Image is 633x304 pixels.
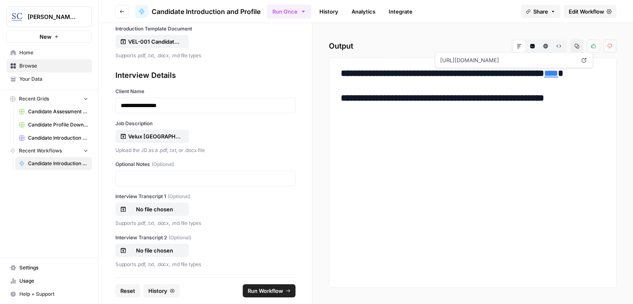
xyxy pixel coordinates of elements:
span: Browse [19,62,88,70]
button: VEL-001 Candidate Introduction Template.docx [115,35,189,48]
a: Edit Workflow [564,5,617,18]
span: Edit Workflow [569,7,604,16]
p: No file chosen [128,246,181,255]
a: Browse [7,59,92,72]
label: Job Description [115,120,295,127]
button: Run Workflow [243,284,295,297]
label: Interview Transcript 1 [115,193,295,200]
h2: Output [329,40,617,53]
button: Run Once [267,5,311,19]
a: History [314,5,343,18]
span: [URL][DOMAIN_NAME] [438,53,577,68]
span: (Optional) [168,193,190,200]
span: Settings [19,264,88,271]
p: Supports .pdf, .txt, .docx, .md file types [115,260,295,269]
button: No file chosen [115,203,189,216]
span: Reset [120,287,135,295]
div: Interview Details [115,70,295,81]
button: Help + Support [7,288,92,301]
a: Settings [7,261,92,274]
span: [PERSON_NAME] [GEOGRAPHIC_DATA] [28,13,77,21]
label: Interview Transcript 2 [115,234,295,241]
button: No file chosen [115,244,189,257]
span: Candidate Introduction and Profile [152,7,260,16]
img: Stanton Chase Nashville Logo [9,9,24,24]
a: Candidate Profile Download Sheet [15,118,92,131]
button: History [143,284,180,297]
label: Introduction Template Document [115,25,295,33]
span: Home [19,49,88,56]
a: Your Data [7,72,92,86]
a: Candidate Introduction Download Sheet [15,131,92,145]
span: Candidate Assessment Download Sheet [28,108,88,115]
span: Recent Grids [19,95,49,103]
span: (Optional) [152,161,174,168]
span: Help + Support [19,290,88,298]
span: Usage [19,277,88,285]
button: Velux [GEOGRAPHIC_DATA] Director of Product Development Recruitment Profile.pdf [115,130,189,143]
button: New [7,30,92,43]
button: Workspace: Stanton Chase Nashville [7,7,92,27]
a: Analytics [347,5,380,18]
a: Usage [7,274,92,288]
button: Reset [115,284,140,297]
a: Candidate Introduction and Profile [15,157,92,170]
button: Share [521,5,560,18]
button: Recent Workflows [7,145,92,157]
label: Client Name [115,88,295,95]
p: Supports .pdf, .txt, .docx, .md file types [115,51,295,60]
label: Optional Notes [115,161,295,168]
p: Upload the JD as a .pdf, .txt, or .docx file [115,146,295,154]
span: Share [533,7,548,16]
span: Candidate Introduction and Profile [28,160,88,167]
p: No file chosen [128,205,181,213]
a: Candidate Introduction and Profile [135,5,260,18]
span: Your Data [19,75,88,83]
span: History [148,287,167,295]
button: Recent Grids [7,93,92,105]
span: New [40,33,52,41]
span: (Optional) [169,234,191,241]
span: Recent Workflows [19,147,62,154]
p: Supports .pdf, .txt, .docx, .md file types [115,219,295,227]
span: Candidate Profile Download Sheet [28,121,88,129]
p: Velux [GEOGRAPHIC_DATA] Director of Product Development Recruitment Profile.pdf [128,132,181,140]
span: Candidate Introduction Download Sheet [28,134,88,142]
a: Home [7,46,92,59]
span: Run Workflow [248,287,283,295]
a: Candidate Assessment Download Sheet [15,105,92,118]
p: VEL-001 Candidate Introduction Template.docx [128,37,181,46]
a: Integrate [384,5,417,18]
